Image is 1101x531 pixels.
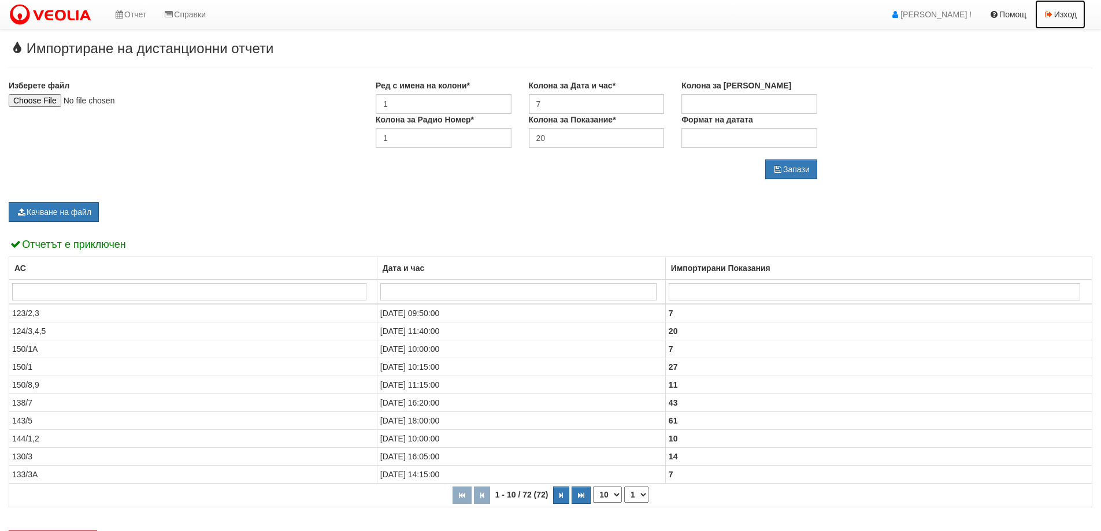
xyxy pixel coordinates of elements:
td: [DATE] 18:00:00 [377,412,665,430]
td: [DATE] 11:15:00 [377,376,665,394]
select: Брой редове на страница [593,487,622,503]
td: [DATE] 10:15:00 [377,358,665,376]
td: [DATE] 11:40:00 [377,322,665,340]
label: Ред с имена на колони* [376,80,470,91]
button: Първа страница [453,487,472,504]
label: Колона за Дата и час* [529,80,616,91]
b: 20 [669,326,678,336]
div: Импортирани Показания [669,260,1089,276]
div: АС [12,260,374,276]
select: Страница номер [624,487,648,503]
b: 61 [669,416,678,425]
td: 150/1А [9,340,377,358]
th: Дата и час: No sort applied, activate to apply an ascending sort [377,257,665,280]
span: 1 - 10 / 72 (72) [492,490,551,499]
button: Запази [765,159,817,179]
label: Изберете файл [9,80,69,91]
td: 150/1 [9,358,377,376]
input: Запишете формата с латински букви [681,128,817,148]
td: 143/5 [9,412,377,430]
td: 138/7 [9,394,377,412]
td: 150/8,9 [9,376,377,394]
label: Формат на датата [681,114,753,125]
b: 43 [669,398,678,407]
h4: Отчетът е приключен [9,239,1092,251]
div: Дата и час [380,260,662,276]
button: Предишна страница [474,487,490,504]
td: [DATE] 16:20:00 [377,394,665,412]
b: 27 [669,362,678,372]
b: 11 [669,380,678,389]
td: [DATE] 14:15:00 [377,466,665,484]
label: Колона за [PERSON_NAME] [681,80,791,91]
button: Последна страница [572,487,591,504]
label: Колона за Радио Номер* [376,114,474,125]
button: Следваща страница [553,487,569,504]
h3: Импортиране на дистанционни отчети [9,41,1092,56]
th: АС: No sort applied, activate to apply an ascending sort [9,257,377,280]
td: [DATE] 09:50:00 [377,304,665,322]
th: Импортирани Показания: No sort applied, activate to apply an ascending sort [665,257,1092,280]
b: 7 [669,309,673,318]
td: 124/3,4,5 [9,322,377,340]
td: 133/3А [9,466,377,484]
td: [DATE] 10:00:00 [377,340,665,358]
b: 7 [669,470,673,479]
td: [DATE] 10:00:00 [377,430,665,448]
button: Качване на файл [9,202,99,222]
td: 130/3 [9,448,377,466]
label: Колона за Показание* [529,114,616,125]
td: 144/1,2 [9,430,377,448]
b: 10 [669,434,678,443]
b: 14 [669,452,678,461]
td: [DATE] 16:05:00 [377,448,665,466]
td: 123/2,3 [9,304,377,322]
b: 7 [669,344,673,354]
img: VeoliaLogo.png [9,3,97,27]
